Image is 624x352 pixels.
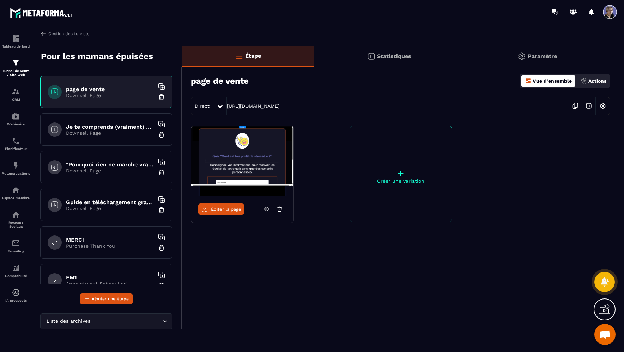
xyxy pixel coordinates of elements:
a: accountantaccountantComptabilité [2,258,30,283]
p: IA prospects [2,298,30,302]
img: stats.20deebd0.svg [367,52,375,61]
a: Ouvrir le chat [594,324,616,345]
span: Direct [195,103,210,109]
img: formation [12,34,20,43]
img: arrow [40,31,47,37]
a: formationformationTunnel de vente / Site web [2,54,30,82]
p: Tableau de bord [2,44,30,48]
img: logo [10,6,73,19]
img: trash [158,169,165,176]
a: automationsautomationsWebinaire [2,107,30,131]
a: automationsautomationsAutomatisations [2,156,30,181]
img: accountant [12,264,20,272]
p: Downsell Page [66,168,154,174]
h6: Guide en téléchargement gratuit [66,199,154,206]
img: automations [12,288,20,297]
img: formation [12,87,20,96]
img: automations [12,161,20,170]
h3: page de vente [191,76,249,86]
p: Paramètre [528,53,557,59]
img: setting-w.858f3a88.svg [596,99,610,113]
img: bars-o.4a397970.svg [235,52,243,60]
p: + [350,168,452,178]
input: Search for option [92,318,161,325]
p: Vue d'ensemble [533,78,572,84]
img: dashboard-orange.40269519.svg [525,78,531,84]
span: Liste des archives [45,318,92,325]
img: automations [12,186,20,194]
img: email [12,239,20,247]
a: Gestion des tunnels [40,31,89,37]
p: CRM [2,98,30,101]
p: Comptabilité [2,274,30,278]
img: trash [158,207,165,214]
img: trash [158,244,165,251]
span: Ajouter une étape [92,295,129,302]
p: Appointment Scheduling [66,281,154,287]
img: trash [158,282,165,289]
img: automations [12,112,20,120]
img: trash [158,94,165,101]
a: [URL][DOMAIN_NAME] [227,103,280,109]
p: E-mailing [2,249,30,253]
a: formationformationCRM [2,82,30,107]
p: Webinaire [2,122,30,126]
div: Search for option [40,313,172,329]
p: Actions [588,78,606,84]
p: Statistiques [377,53,411,59]
a: automationsautomationsEspace membre [2,181,30,205]
p: Espace membre [2,196,30,200]
p: Réseaux Sociaux [2,221,30,228]
a: formationformationTableau de bord [2,29,30,54]
p: Tunnel de vente / Site web [2,69,30,77]
h6: Je te comprends (vraiment) copy [66,124,154,130]
img: arrow-next.bcc2205e.svg [582,99,595,113]
p: Créer une variation [350,178,452,184]
img: setting-gr.5f69749f.svg [517,52,526,61]
p: Étape [245,52,261,59]
a: Éditer la page [198,203,244,215]
p: Downsell Page [66,130,154,136]
p: Automatisations [2,171,30,175]
a: social-networksocial-networkRéseaux Sociaux [2,205,30,234]
p: Downsell Page [66,93,154,98]
img: social-network [12,210,20,219]
img: formation [12,59,20,67]
button: Ajouter une étape [80,293,133,304]
span: Éditer la page [211,207,241,212]
img: scheduler [12,137,20,145]
img: image [191,126,293,196]
a: schedulerschedulerPlanificateur [2,131,30,156]
h6: "Pourquoi rien ne marche vraiment" [66,161,154,168]
h6: EM1 [66,274,154,281]
p: Planificateur [2,147,30,151]
img: actions.d6e523a2.png [581,78,587,84]
h6: MERCI [66,237,154,243]
p: Purchase Thank You [66,243,154,249]
h6: page de vente [66,86,154,93]
p: Downsell Page [66,206,154,211]
img: trash [158,131,165,138]
p: Pour les mamans épuisées [41,49,153,63]
a: emailemailE-mailing [2,234,30,258]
